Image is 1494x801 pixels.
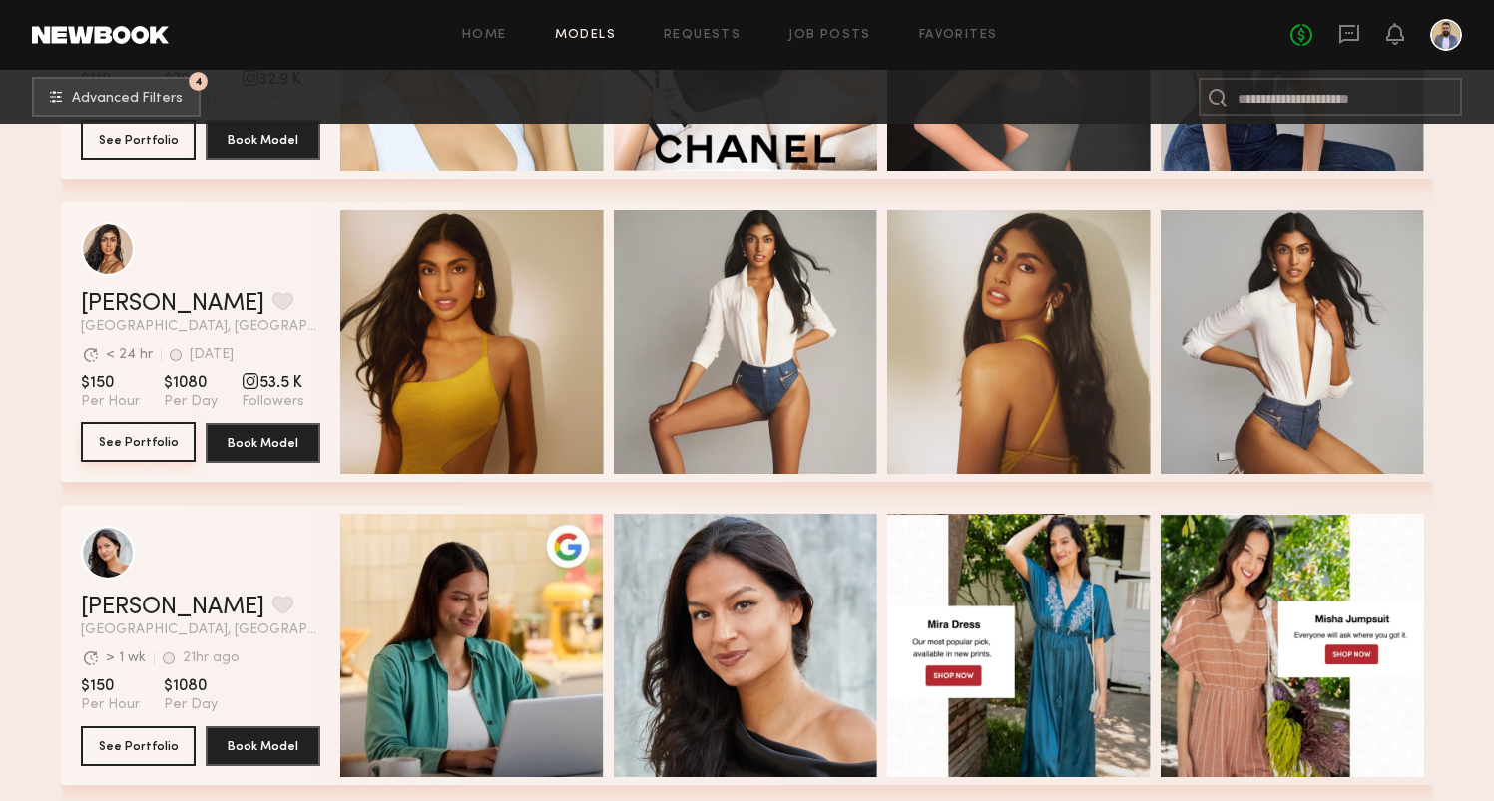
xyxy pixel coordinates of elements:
[81,320,320,334] span: [GEOGRAPHIC_DATA], [GEOGRAPHIC_DATA]
[555,29,616,42] a: Models
[81,623,320,637] span: [GEOGRAPHIC_DATA], [GEOGRAPHIC_DATA]
[106,651,146,665] div: > 1 wk
[81,422,196,462] button: See Portfolio
[164,373,218,393] span: $1080
[32,77,201,117] button: 4Advanced Filters
[183,651,240,665] div: 21hr ago
[81,696,140,714] span: Per Hour
[106,348,153,362] div: < 24 hr
[206,726,320,766] button: Book Model
[81,393,140,411] span: Per Hour
[664,29,741,42] a: Requests
[190,348,234,362] div: [DATE]
[919,29,998,42] a: Favorites
[206,120,320,160] button: Book Model
[81,423,196,463] a: See Portfolio
[164,393,218,411] span: Per Day
[164,696,218,714] span: Per Day
[462,29,507,42] a: Home
[72,92,183,106] span: Advanced Filters
[242,373,304,393] span: 53.5 K
[81,120,196,160] button: See Portfolio
[81,292,264,316] a: [PERSON_NAME]
[81,676,140,696] span: $150
[242,393,304,411] span: Followers
[81,373,140,393] span: $150
[81,726,196,766] button: See Portfolio
[788,29,871,42] a: Job Posts
[81,596,264,619] a: [PERSON_NAME]
[164,676,218,696] span: $1080
[206,423,320,463] button: Book Model
[195,77,203,86] span: 4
